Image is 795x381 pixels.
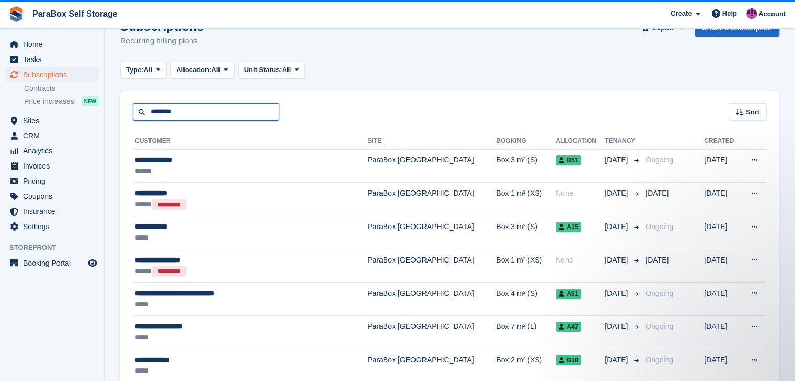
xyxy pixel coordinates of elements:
[746,107,759,117] span: Sort
[605,221,630,232] span: [DATE]
[704,216,740,249] td: [DATE]
[144,65,153,75] span: All
[5,189,99,204] a: menu
[605,321,630,332] span: [DATE]
[23,219,86,234] span: Settings
[704,282,740,316] td: [DATE]
[496,316,556,349] td: Box 7 m² (L)
[646,289,673,297] span: Ongoing
[671,8,692,19] span: Create
[170,62,234,79] button: Allocation: All
[556,289,581,299] span: A51
[24,84,99,93] a: Contracts
[211,65,220,75] span: All
[646,222,673,231] span: Ongoing
[24,97,74,106] span: Price increases
[704,149,740,183] td: [DATE]
[556,322,581,332] span: A47
[23,37,86,52] span: Home
[367,133,496,150] th: Site
[758,9,786,19] span: Account
[23,256,86,270] span: Booking Portal
[722,8,737,19] span: Help
[23,159,86,173] span: Invoices
[496,216,556,249] td: Box 3 m² (S)
[5,204,99,219] a: menu
[28,5,122,22] a: ParaBox Self Storage
[605,133,641,150] th: Tenancy
[5,67,99,82] a: menu
[5,144,99,158] a: menu
[367,282,496,316] td: ParaBox [GEOGRAPHIC_DATA]
[23,144,86,158] span: Analytics
[556,155,581,165] span: B51
[496,149,556,183] td: Box 3 m² (S)
[496,282,556,316] td: Box 4 m² (S)
[133,133,367,150] th: Customer
[367,149,496,183] td: ParaBox [GEOGRAPHIC_DATA]
[367,183,496,216] td: ParaBox [GEOGRAPHIC_DATA]
[496,183,556,216] td: Box 1 m² (XS)
[646,256,669,264] span: [DATE]
[5,256,99,270] a: menu
[5,113,99,128] a: menu
[605,154,630,165] span: [DATE]
[746,8,757,19] img: Paul Wolfson
[5,174,99,188] a: menu
[120,62,166,79] button: Type: All
[646,189,669,197] span: [DATE]
[282,65,291,75] span: All
[86,257,99,269] a: Preview store
[5,37,99,52] a: menu
[5,52,99,67] a: menu
[496,249,556,282] td: Box 1 m² (XS)
[82,96,99,106] div: NEW
[23,67,86,82] span: Subscriptions
[23,113,86,128] span: Sites
[556,188,605,199] div: None
[367,216,496,249] td: ParaBox [GEOGRAPHIC_DATA]
[5,219,99,234] a: menu
[24,96,99,107] a: Price increases NEW
[23,128,86,143] span: CRM
[176,65,211,75] span: Allocation:
[8,6,24,22] img: stora-icon-8386f47178a22dfd0bd8f6a31ec36ba5ce8667c1dd55bd0f319d3a0aa187defe.svg
[646,156,673,164] span: Ongoing
[605,354,630,365] span: [DATE]
[126,65,144,75] span: Type:
[646,355,673,364] span: Ongoing
[23,189,86,204] span: Coupons
[646,322,673,330] span: Ongoing
[605,255,630,266] span: [DATE]
[704,316,740,349] td: [DATE]
[704,249,740,282] td: [DATE]
[556,355,581,365] span: B18
[704,183,740,216] td: [DATE]
[367,249,496,282] td: ParaBox [GEOGRAPHIC_DATA]
[244,65,282,75] span: Unit Status:
[9,243,104,253] span: Storefront
[238,62,305,79] button: Unit Status: All
[120,35,204,47] p: Recurring billing plans
[556,222,581,232] span: A15
[23,52,86,67] span: Tasks
[556,133,605,150] th: Allocation
[496,133,556,150] th: Booking
[23,204,86,219] span: Insurance
[605,188,630,199] span: [DATE]
[367,316,496,349] td: ParaBox [GEOGRAPHIC_DATA]
[5,128,99,143] a: menu
[556,255,605,266] div: None
[5,159,99,173] a: menu
[605,288,630,299] span: [DATE]
[704,133,740,150] th: Created
[23,174,86,188] span: Pricing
